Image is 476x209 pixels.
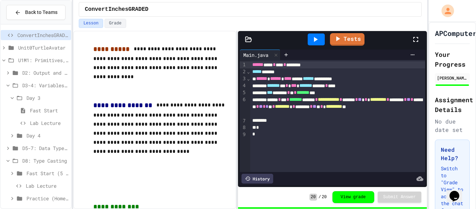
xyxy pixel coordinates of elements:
div: 3 [240,75,247,82]
div: Main.java [240,51,272,59]
span: Fast Start (5 mins) [26,170,68,177]
button: Lesson [79,19,103,28]
div: No due date set [435,117,470,134]
h2: Your Progress [435,50,470,69]
div: My Account [434,3,456,19]
button: Back to Teams [6,5,66,20]
span: D3-4: Variables and Input [22,82,68,89]
iframe: chat widget [447,181,469,202]
span: Fold line [247,76,250,81]
div: Main.java [240,50,281,60]
span: 20 [322,194,327,200]
div: [PERSON_NAME] [437,75,468,81]
span: U1M1: Primitives, Variables, Basic I/O [18,57,68,64]
span: Fast Start [30,107,68,114]
span: D8: Type Casting [22,157,68,164]
span: ConvertInchesGRADED [17,31,68,39]
span: Day 4 [26,132,68,139]
span: D2: Output and Compiling Code [22,69,68,76]
span: Fold line [247,69,250,74]
div: 5 [240,89,247,96]
div: 8 [240,124,247,131]
div: 6 [240,96,247,117]
span: Submit Answer [383,194,416,200]
h2: Assignment Details [435,95,470,114]
div: History [241,174,273,184]
div: 2 [240,68,247,75]
button: View grade [332,191,374,203]
span: Unit0TurtleAvatar [18,44,68,51]
a: Tests [330,33,364,46]
span: Practice (Homework, if needed) [26,195,68,202]
span: ConvertInchesGRADED [85,5,148,14]
div: 7 [240,118,247,125]
div: 9 [240,131,247,138]
h3: Need Help? [441,145,464,162]
span: Lab Lecture [26,182,68,189]
span: / [318,194,321,200]
div: 4 [240,82,247,89]
span: 20 [309,194,317,201]
span: D5-7: Data Types and Number Calculations [22,144,68,152]
span: Lab Lecture [30,119,68,127]
span: Day 3 [26,94,68,102]
button: Grade [105,19,126,28]
div: 1 [240,61,247,68]
button: Submit Answer [378,192,422,203]
span: Back to Teams [25,9,57,16]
